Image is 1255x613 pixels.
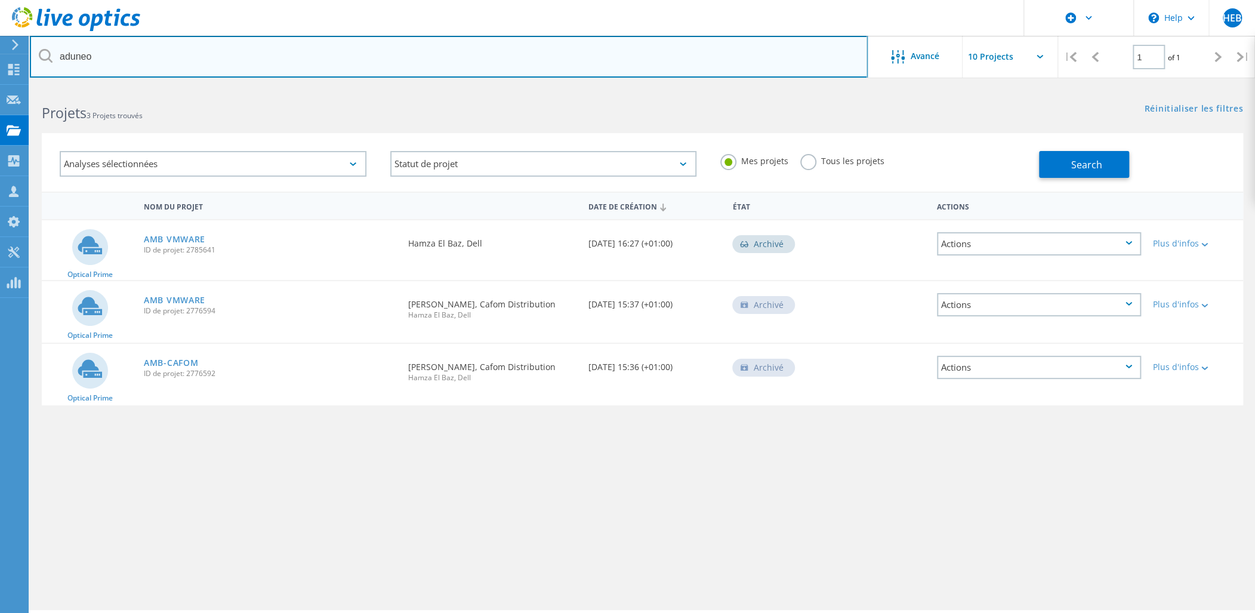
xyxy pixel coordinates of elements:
div: Nom du projet [138,195,402,217]
div: Actions [937,232,1141,255]
div: Archivé [732,359,795,377]
div: Actions [937,356,1141,379]
div: Date de création [582,195,727,217]
span: ID de projet: 2785641 [144,247,396,254]
span: Hamza El Baz, Dell [408,374,576,381]
div: Archivé [732,235,795,253]
div: Plus d'infos [1153,239,1237,248]
a: AMB-CAFOM [144,359,198,367]
div: Hamza El Baz, Dell [402,220,582,260]
div: [PERSON_NAME], Cafom Distribution [402,281,582,331]
div: [DATE] 16:27 (+01:00) [582,220,727,260]
a: AMB VMWARE [144,235,205,244]
b: Projets [42,103,87,122]
span: ID de projet: 2776594 [144,307,396,315]
div: Actions [937,293,1141,316]
span: Hamza El Baz, Dell [408,312,576,319]
label: Mes projets [720,154,788,165]
span: 3 Projets trouvés [87,110,143,121]
span: Optical Prime [67,271,113,278]
div: Plus d'infos [1153,300,1237,309]
a: AMB VMWARE [144,296,205,304]
a: Live Optics Dashboard [12,25,140,33]
span: Avancé [911,52,939,60]
div: Analyses sélectionnées [60,151,366,177]
div: Plus d'infos [1153,363,1237,371]
div: Archivé [732,296,795,314]
button: Search [1039,151,1129,178]
label: Tous les projets [800,154,884,165]
span: HEB [1222,13,1241,23]
svg: \n [1148,13,1159,23]
span: Search [1071,158,1102,171]
div: [PERSON_NAME], Cafom Distribution [402,344,582,393]
span: Optical Prime [67,395,113,402]
div: [DATE] 15:36 (+01:00) [582,344,727,383]
div: | [1058,36,1083,78]
div: État [726,195,834,217]
div: Actions [931,195,1147,217]
input: Rechercher des projets par nom, propriétaire, ID, société, etc. [30,36,868,78]
span: ID de projet: 2776592 [144,370,396,377]
div: | [1231,36,1255,78]
div: Statut de projet [390,151,697,177]
span: of 1 [1168,53,1180,63]
a: Réinitialiser les filtres [1144,104,1243,115]
div: [DATE] 15:37 (+01:00) [582,281,727,321]
span: Optical Prime [67,332,113,339]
